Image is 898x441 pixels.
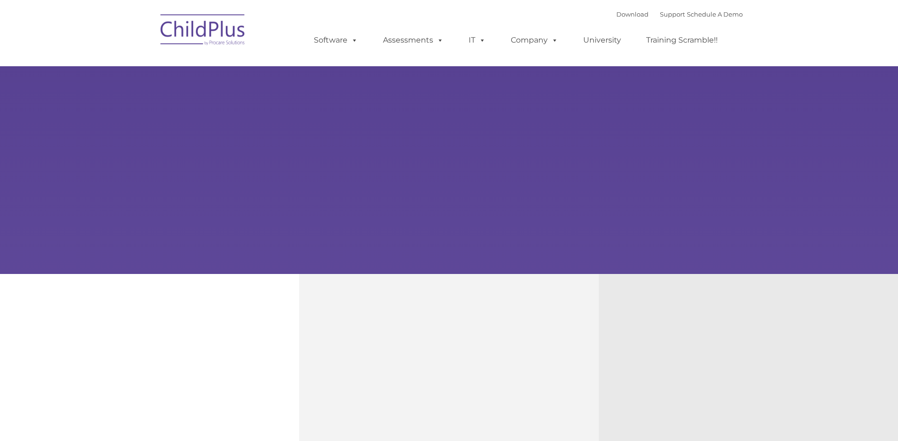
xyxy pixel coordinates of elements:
a: Software [304,31,367,50]
a: IT [459,31,495,50]
a: University [574,31,631,50]
a: Assessments [373,31,453,50]
a: Schedule A Demo [687,10,743,18]
a: Support [660,10,685,18]
font: | [616,10,743,18]
img: ChildPlus by Procare Solutions [156,8,250,55]
a: Training Scramble!! [637,31,727,50]
a: Company [501,31,568,50]
a: Download [616,10,649,18]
